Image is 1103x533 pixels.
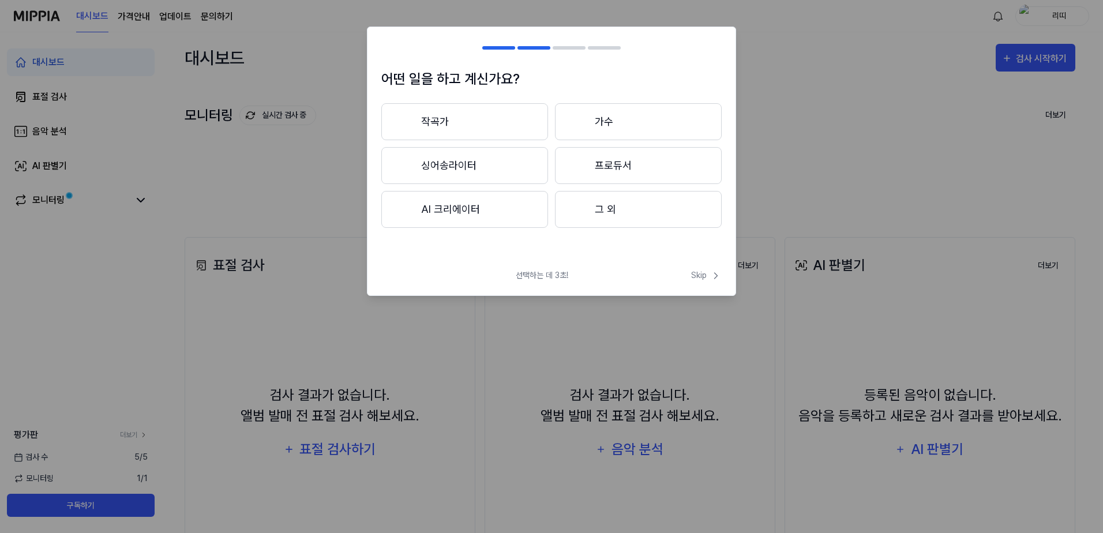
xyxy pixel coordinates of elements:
[381,191,548,228] button: AI 크리에이터
[516,269,568,281] span: 선택하는 데 3초!
[555,191,722,228] button: 그 외
[381,103,548,140] button: 작곡가
[381,69,722,89] h1: 어떤 일을 하고 계신가요?
[381,147,548,184] button: 싱어송라이터
[555,103,722,140] button: 가수
[689,269,722,281] button: Skip
[555,147,722,184] button: 프로듀서
[691,269,722,281] span: Skip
